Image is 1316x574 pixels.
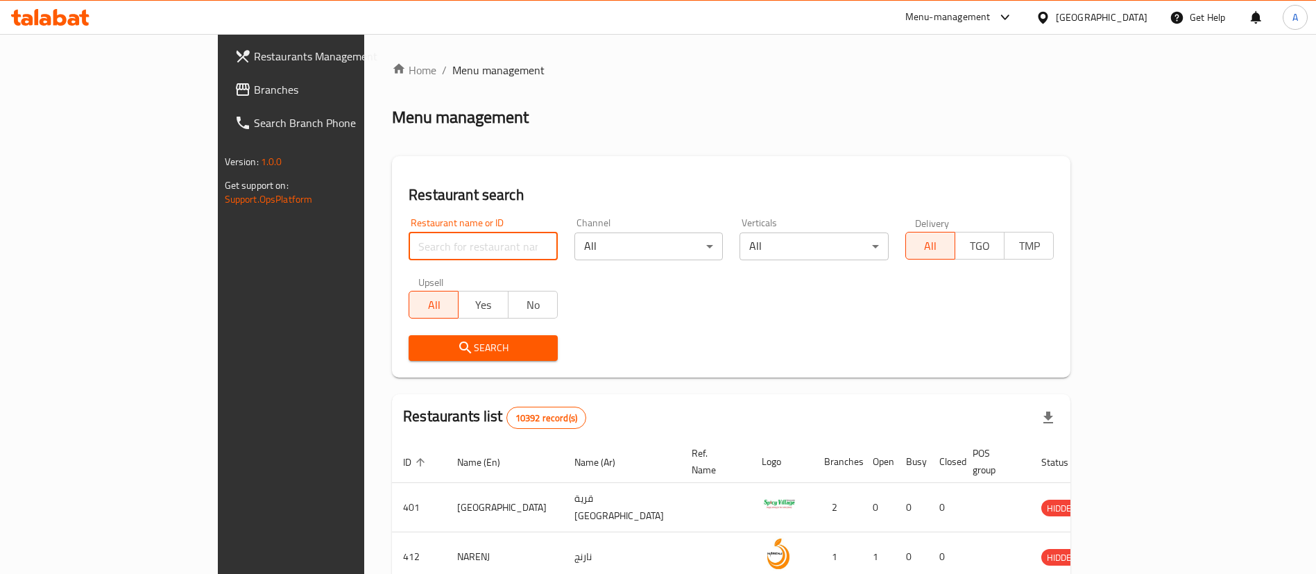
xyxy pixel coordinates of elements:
span: Get support on: [225,176,289,194]
nav: breadcrumb [392,62,1070,78]
span: Restaurants Management [254,48,427,65]
td: 0 [895,483,928,532]
span: Search Branch Phone [254,115,427,131]
span: All [912,236,950,256]
span: No [514,295,552,315]
span: Search [420,339,547,357]
a: Support.OpsPlatform [225,190,313,208]
button: Search [409,335,558,361]
button: All [905,232,955,260]
span: Status [1041,454,1086,471]
input: Search for restaurant name or ID.. [409,233,558,260]
a: Search Branch Phone [223,106,438,140]
button: TGO [955,232,1005,260]
span: Version: [225,153,259,171]
th: Busy [895,441,928,483]
th: Branches [813,441,862,483]
img: NARENJ [762,537,796,571]
a: Branches [223,73,438,106]
span: ID [403,454,429,471]
span: HIDDEN [1041,550,1083,566]
span: A [1292,10,1298,25]
span: Branches [254,81,427,98]
button: All [409,291,459,319]
label: Upsell [418,277,444,287]
td: 0 [862,483,895,532]
span: Menu management [452,62,545,78]
span: Yes [464,295,502,315]
th: Logo [751,441,813,483]
th: Open [862,441,895,483]
button: TMP [1004,232,1054,260]
td: 2 [813,483,862,532]
span: All [415,295,453,315]
span: 10392 record(s) [507,412,586,425]
div: All [740,233,889,260]
td: [GEOGRAPHIC_DATA] [446,483,563,532]
a: Restaurants Management [223,40,438,73]
div: Export file [1032,401,1065,434]
button: Yes [458,291,508,319]
div: HIDDEN [1041,500,1083,516]
h2: Menu management [392,106,529,128]
span: 1.0.0 [261,153,282,171]
span: Ref. Name [692,445,734,478]
td: قرية [GEOGRAPHIC_DATA] [563,483,681,532]
th: Closed [928,441,962,483]
td: 0 [928,483,962,532]
label: Delivery [915,218,950,228]
button: No [508,291,558,319]
div: Menu-management [905,9,991,26]
div: Total records count [506,407,586,429]
span: Name (Ar) [574,454,633,471]
span: POS group [973,445,1014,478]
h2: Restaurants list [403,406,586,429]
span: TGO [961,236,999,256]
h2: Restaurant search [409,185,1054,205]
span: Name (En) [457,454,518,471]
div: All [574,233,724,260]
li: / [442,62,447,78]
div: [GEOGRAPHIC_DATA] [1056,10,1147,25]
span: HIDDEN [1041,500,1083,516]
span: TMP [1010,236,1048,256]
img: Spicy Village [762,487,796,522]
